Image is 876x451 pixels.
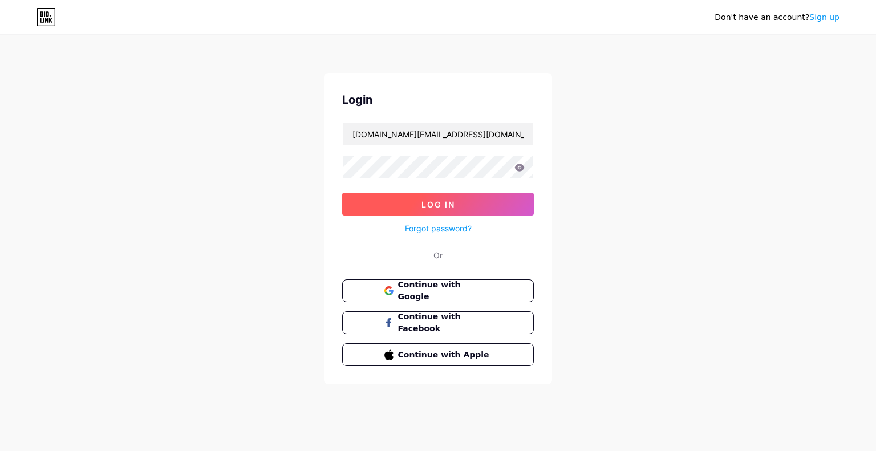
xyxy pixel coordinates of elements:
span: Log In [421,200,455,209]
span: Continue with Google [398,279,492,303]
a: Forgot password? [405,222,472,234]
div: Don't have an account? [715,11,839,23]
button: Continue with Google [342,279,534,302]
button: Continue with Facebook [342,311,534,334]
button: Log In [342,193,534,216]
span: Continue with Apple [398,349,492,361]
a: Sign up [809,13,839,22]
input: Username [343,123,533,145]
div: Or [433,249,443,261]
span: Continue with Facebook [398,311,492,335]
button: Continue with Apple [342,343,534,366]
div: Login [342,91,534,108]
